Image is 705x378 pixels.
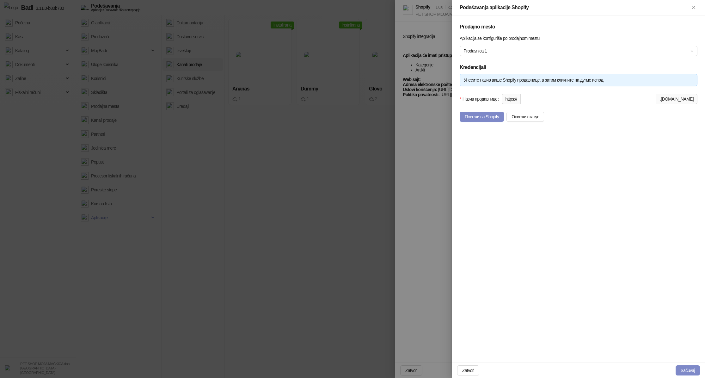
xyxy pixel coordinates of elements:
[464,77,693,84] div: Унесите назив ваше Shopify продавнице, а затим кликните на дугме испод.
[502,94,521,104] span: https://
[457,365,479,375] button: Zatvori
[460,94,502,104] label: Назив продавнице
[460,64,697,71] h5: Kredencijali
[656,94,697,104] span: .[DOMAIN_NAME]
[690,4,697,11] button: Zatvori
[520,94,656,104] input: Назив продавнице
[460,4,690,11] div: Podešavanja aplikacije Shopify
[676,365,700,375] button: Sačuvaj
[460,23,697,31] h5: Prodajno mesto
[463,46,694,56] span: Prodavnica 1
[460,112,504,122] button: Повежи са Shopify
[460,33,544,43] label: Aplikacija se konfiguriše po prodajnom mestu
[506,112,544,122] button: Освежи статус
